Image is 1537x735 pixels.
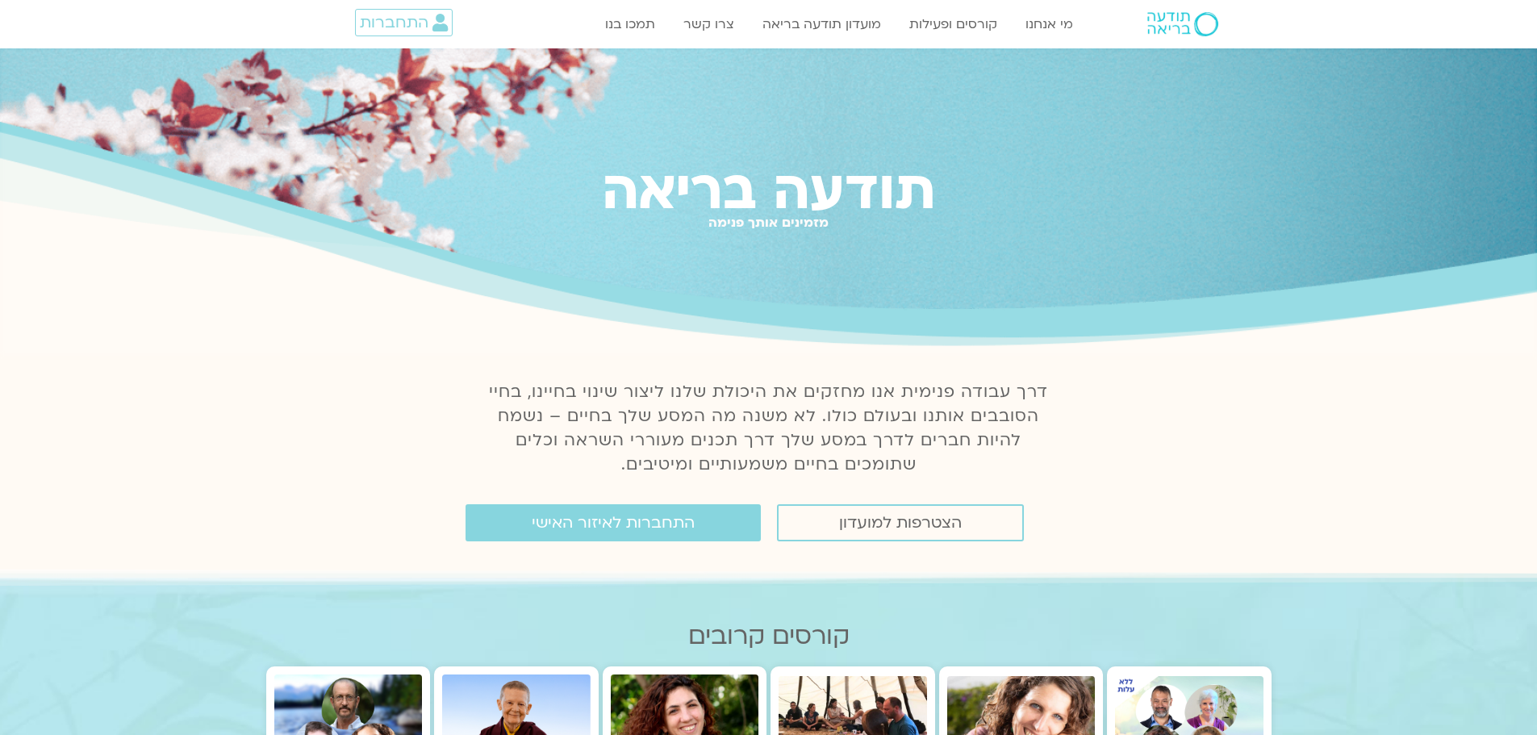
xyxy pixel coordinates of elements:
a: התחברות לאיזור האישי [466,504,761,541]
span: התחברות לאיזור האישי [532,514,695,532]
a: הצטרפות למועדון [777,504,1024,541]
span: התחברות [360,14,428,31]
img: תודעה בריאה [1147,12,1218,36]
span: הצטרפות למועדון [839,514,962,532]
a: התחברות [355,9,453,36]
p: דרך עבודה פנימית אנו מחזקים את היכולת שלנו ליצור שינוי בחיינו, בחיי הסובבים אותנו ובעולם כולו. לא... [480,380,1058,477]
a: צרו קשר [675,9,742,40]
a: מועדון תודעה בריאה [754,9,889,40]
a: קורסים ופעילות [901,9,1005,40]
a: מי אנחנו [1017,9,1081,40]
a: תמכו בנו [597,9,663,40]
h2: קורסים קרובים [266,622,1272,650]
